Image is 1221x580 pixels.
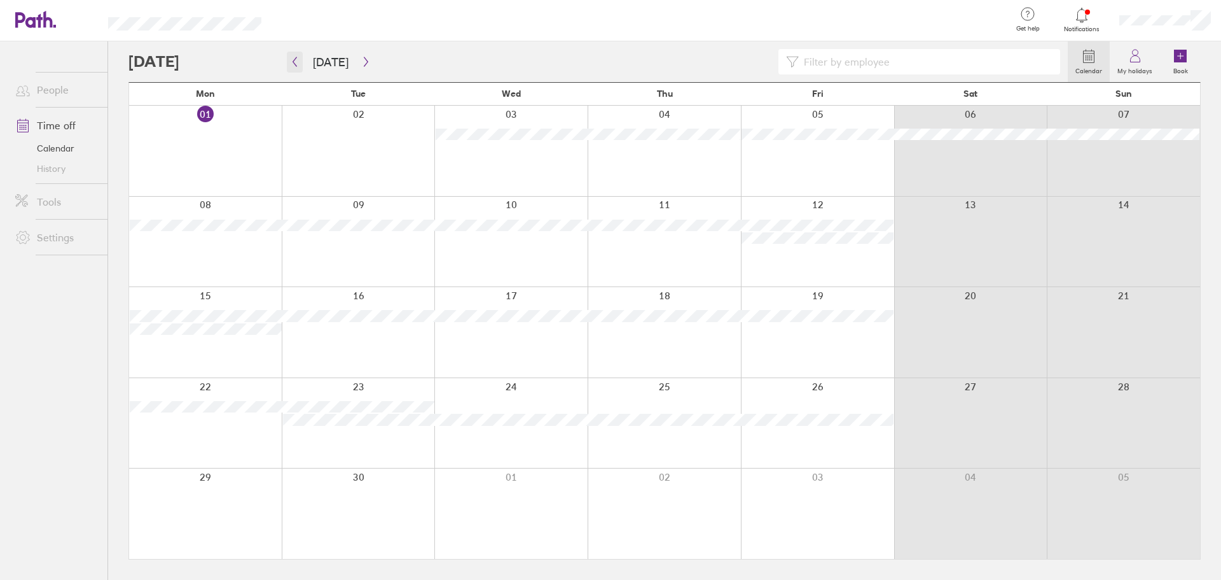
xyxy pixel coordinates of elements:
span: Sat [963,88,977,99]
label: Book [1166,64,1196,75]
input: Filter by employee [799,50,1052,74]
a: Calendar [5,138,107,159]
label: Calendar [1068,64,1110,75]
span: Wed [502,88,521,99]
label: My holidays [1110,64,1160,75]
span: Sun [1115,88,1132,99]
a: People [5,77,107,103]
span: Tue [351,88,366,99]
span: Mon [196,88,215,99]
a: Notifications [1061,6,1103,33]
span: Get help [1007,25,1049,32]
button: [DATE] [303,52,359,73]
a: Tools [5,189,107,215]
a: Book [1160,41,1201,82]
a: My holidays [1110,41,1160,82]
a: History [5,159,107,179]
span: Thu [657,88,673,99]
span: Fri [812,88,824,99]
a: Time off [5,113,107,138]
span: Notifications [1061,25,1103,33]
a: Settings [5,225,107,250]
a: Calendar [1068,41,1110,82]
